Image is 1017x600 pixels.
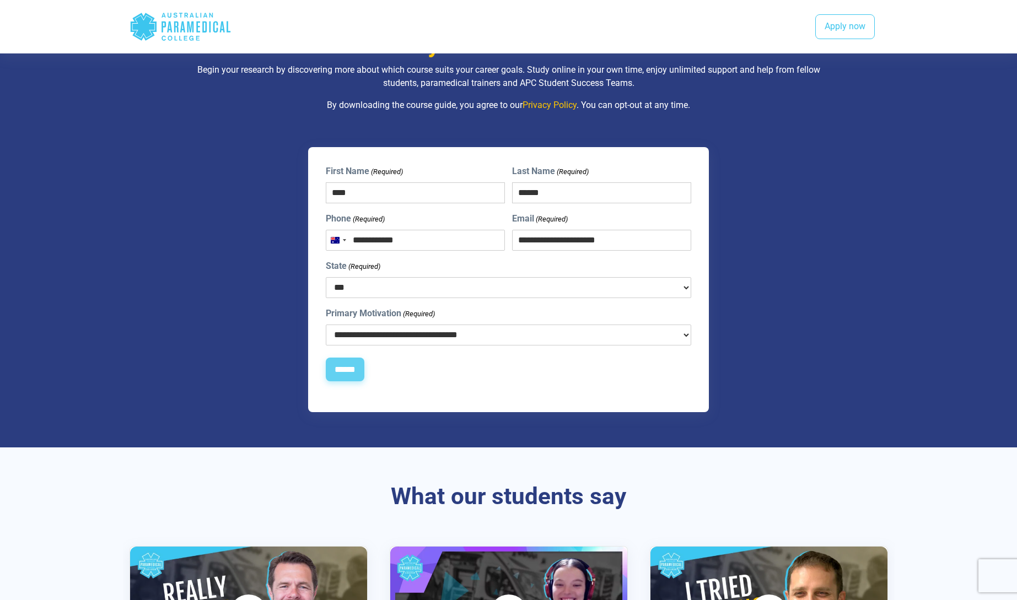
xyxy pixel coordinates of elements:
span: (Required) [370,166,403,177]
label: Primary Motivation [326,307,435,320]
p: By downloading the course guide, you agree to our . You can opt-out at any time. [186,99,831,112]
label: State [326,260,380,273]
a: Apply now [815,14,875,40]
label: First Name [326,165,403,178]
p: Begin your research by discovering more about which course suits your career goals. Study online ... [186,63,831,90]
a: Privacy Policy [523,100,577,110]
div: Australian Paramedical College [130,9,232,45]
span: (Required) [556,166,589,177]
label: Email [512,212,568,225]
span: (Required) [535,214,568,225]
h3: What our students say [186,483,831,511]
span: (Required) [402,309,435,320]
button: Selected country [326,230,349,250]
label: Last Name [512,165,589,178]
label: Phone [326,212,385,225]
span: (Required) [347,261,380,272]
span: (Required) [352,214,385,225]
